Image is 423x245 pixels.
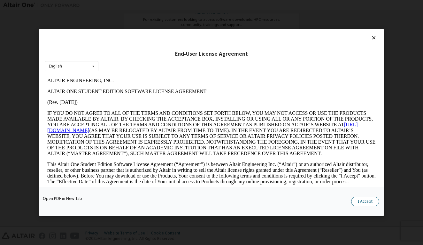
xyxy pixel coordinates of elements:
a: Open PDF in New Tab [43,197,82,201]
button: I Accept [351,197,379,206]
a: [URL][DOMAIN_NAME] [3,47,313,58]
div: English [49,64,62,68]
p: ALTAIR ONE STUDENT EDITION SOFTWARE LICENSE AGREEMENT [3,13,331,19]
p: (Rev. [DATE]) [3,24,331,30]
p: ALTAIR ENGINEERING, INC. [3,3,331,8]
div: End-User License Agreement [45,51,378,57]
p: This Altair One Student Edition Software License Agreement (“Agreement”) is between Altair Engine... [3,86,331,109]
p: IF YOU DO NOT AGREE TO ALL OF THE TERMS AND CONDITIONS SET FORTH BELOW, YOU MAY NOT ACCESS OR USE... [3,35,331,81]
